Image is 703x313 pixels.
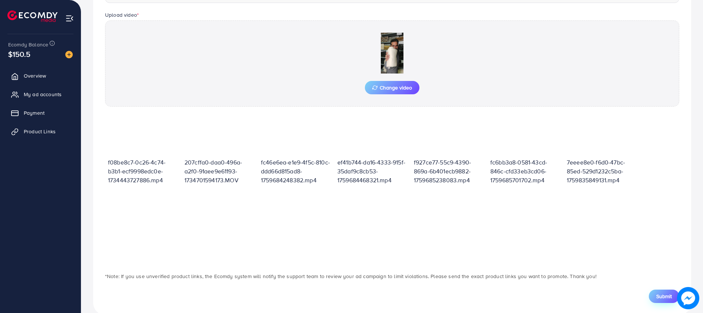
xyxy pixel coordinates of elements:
p: f08be8c7-0c26-4c74-b3b1-ecf9998edc0e-1734443727886.mp4 [108,158,179,185]
p: fc46e6ea-e1e9-4f5c-810c-ddd66d815ad8-1759684248382.mp4 [261,158,331,185]
button: Change video [365,81,419,94]
span: My ad accounts [24,91,62,98]
img: Preview Image [355,33,429,74]
p: f927ce77-55c9-4390-869a-6b401ecb9882-1759685238083.mp4 [414,158,484,185]
img: menu [65,14,74,23]
label: Upload video [105,11,139,19]
span: $150.5 [8,49,30,59]
span: Change video [372,85,412,90]
img: logo [7,10,58,22]
span: Overview [24,72,46,79]
a: Product Links [6,124,75,139]
p: *Note: If you use unverified product links, the Ecomdy system will notify the support team to rev... [105,272,679,281]
button: Submit [649,290,679,303]
p: 7eeee8e0-f6d0-47bc-85ed-529d1232c5ba-1759835849131.mp4 [567,158,637,185]
span: Ecomdy Balance [8,41,48,48]
span: Product Links [24,128,56,135]
a: Payment [6,105,75,120]
img: image [677,287,699,309]
p: fc6bb3a8-0581-43cd-846c-cfd33eb3cd06-1759685701702.mp4 [490,158,561,185]
a: Overview [6,68,75,83]
span: Payment [24,109,45,117]
img: image [65,51,73,58]
span: Submit [656,293,672,300]
a: My ad accounts [6,87,75,102]
p: 207cffa0-daa0-496a-a2f0-91aee9e61193-1734701594173.MOV [184,158,255,185]
p: ef41b744-da16-4333-915f-35daf9c8cb53-1759684468321.mp4 [337,158,408,185]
